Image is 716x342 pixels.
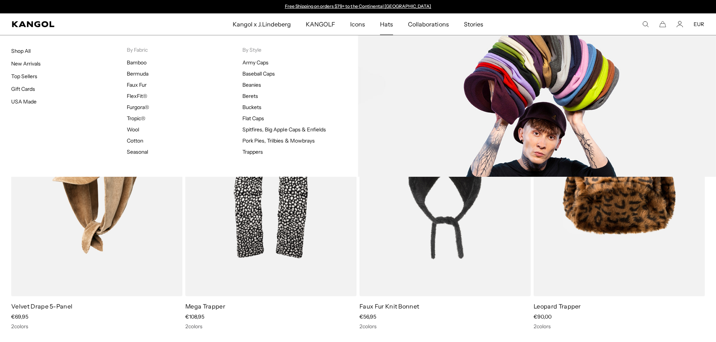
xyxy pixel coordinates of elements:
a: Bermuda [127,70,148,77]
span: Stories [464,13,483,35]
img: Flat_Caps.jpg [358,35,716,177]
a: Seasonal [127,148,148,155]
div: 2 colors [185,323,357,330]
span: €108,95 [185,313,204,320]
p: By Fabric [127,47,242,53]
span: Icons [350,13,365,35]
a: Account [676,21,683,28]
img: Velvet Drape 5-Panel [11,82,182,296]
a: Top Sellers [11,73,37,80]
a: Hats [373,13,401,35]
span: Hats [380,13,393,35]
span: €69,95 [11,313,28,320]
a: Trappers [242,148,263,155]
a: Stories [456,13,491,35]
span: Collaborations [408,13,449,35]
a: Faux Fur Knit Bonnet [359,303,419,310]
a: Pork Pies, Trilbies & Mowbrays [242,137,315,144]
div: 2 colors [359,323,531,330]
a: Mega Trapper [185,303,225,310]
p: By Style [242,47,358,53]
span: €56,95 [359,313,376,320]
summary: Search here [642,21,649,28]
span: KANGOLF [306,13,335,35]
a: Army Caps [242,59,268,66]
a: Bamboo [127,59,147,66]
a: Kangol [12,21,154,27]
img: Leopard Trapper [534,82,705,296]
a: Kangol x J.Lindeberg [225,13,298,35]
a: Leopard Trapper [534,303,581,310]
span: €90,00 [534,313,552,320]
a: Flat Caps [242,115,264,122]
a: Tropic® [127,115,145,122]
a: KANGOLF [298,13,343,35]
a: Shop All [11,48,31,54]
a: Collaborations [401,13,456,35]
a: Faux Fur [127,81,147,88]
a: New Arrivals [11,60,41,67]
a: Buckets [242,104,261,111]
a: Baseball Caps [242,70,275,77]
a: Berets [242,93,258,99]
a: Wool [127,126,139,133]
a: Cotton [127,137,143,144]
img: Mega Trapper [185,82,357,296]
a: Spitfires, Big Apple Caps & Enfields [242,126,326,133]
a: Beanies [242,81,261,88]
a: FlexFit® [127,93,147,99]
a: Gift Cards [11,86,35,92]
img: Faux Fur Knit Bonnet [359,82,531,296]
a: Furgora® [127,104,149,111]
slideshow-component: Announcement bar [281,4,435,10]
div: 1 of 2 [281,4,435,10]
a: Velvet Drape 5-Panel [11,303,72,310]
div: 2 colors [11,323,182,330]
button: Cart [659,21,666,28]
a: Free Shipping on orders $79+ to the Continental [GEOGRAPHIC_DATA] [285,3,431,9]
button: EUR [694,21,704,28]
span: Kangol x J.Lindeberg [233,13,291,35]
a: Icons [343,13,373,35]
div: 2 colors [534,323,705,330]
div: Announcement [281,4,435,10]
a: USA Made [11,98,37,105]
